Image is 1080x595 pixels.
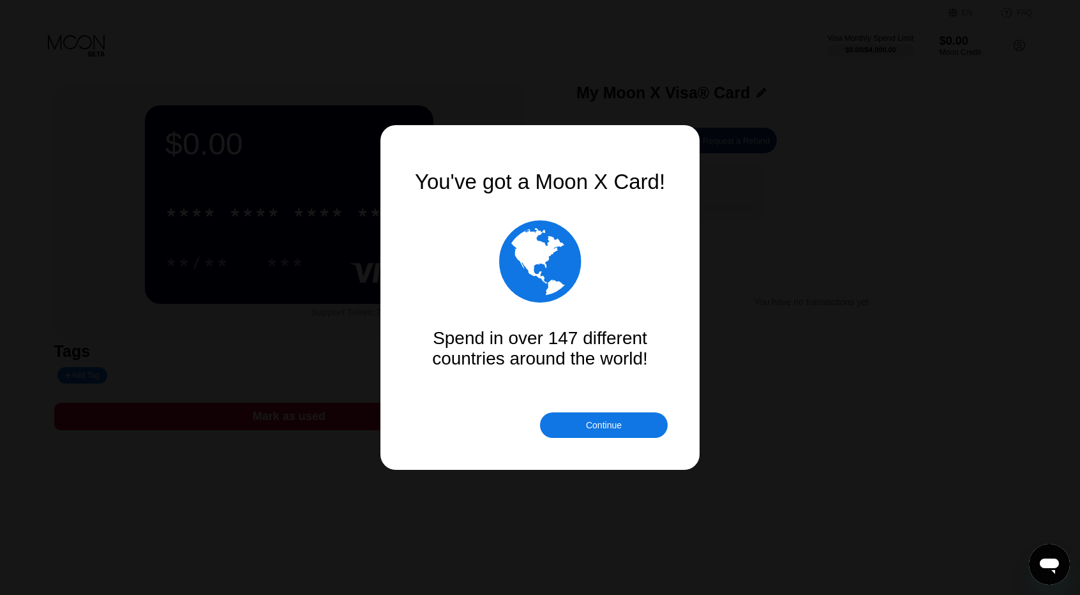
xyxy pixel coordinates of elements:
[412,328,668,369] div: Spend in over 147 different countries around the world!
[586,420,622,430] div: Continue
[540,412,668,438] div: Continue
[412,170,668,194] div: You've got a Moon X Card!
[1029,544,1070,585] iframe: Button to launch messaging window
[499,213,581,309] div: 
[412,213,668,309] div: 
